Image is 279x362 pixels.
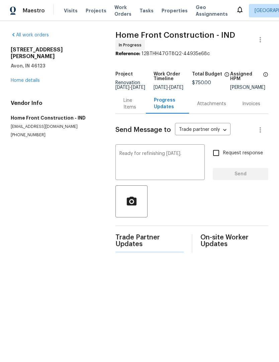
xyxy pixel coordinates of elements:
h5: Avon, IN 46123 [11,62,99,69]
span: Maestro [23,7,45,14]
b: Reference: [115,51,140,56]
span: Visits [64,7,78,14]
h4: Vendor Info [11,100,99,107]
span: Work Orders [114,4,131,17]
textarea: Ready for refinishing [DATE]. [119,151,201,175]
span: [DATE] [131,85,145,90]
div: Trade partner only [175,125,230,136]
h5: Work Order Timeline [154,72,192,81]
span: Tasks [139,8,154,13]
span: [DATE] [115,85,129,90]
div: Attachments [197,101,226,107]
span: Geo Assignments [196,4,228,17]
span: Properties [162,7,188,14]
a: All work orders [11,33,49,37]
a: Home details [11,78,40,83]
span: In Progress [119,42,144,48]
span: [DATE] [169,85,183,90]
span: On-site Worker Updates [200,234,268,247]
div: Line Items [123,97,138,111]
span: Projects [86,7,106,14]
div: [PERSON_NAME] [230,85,268,90]
span: Request response [223,150,263,157]
span: - [154,85,183,90]
p: [PHONE_NUMBER] [11,132,99,138]
span: Trade Partner Updates [115,234,183,247]
h5: Home Front Construction - IND [11,115,99,121]
span: Renovation [115,80,145,90]
span: - [115,85,145,90]
span: The hpm assigned to this work order. [263,72,268,85]
h5: Total Budget [192,72,222,76]
span: $750.00 [192,80,211,85]
h5: Project [115,72,133,76]
span: [DATE] [154,85,168,90]
span: The total cost of line items that have been proposed by Opendoor. This sum includes line items th... [224,72,229,80]
div: Progress Updates [154,97,181,110]
div: Invoices [242,101,260,107]
span: Send Message to [115,127,171,133]
span: Home Front Construction - IND [115,31,235,39]
div: 12BTHH47GT8Q2-44935e68c [115,50,268,57]
p: [EMAIL_ADDRESS][DOMAIN_NAME] [11,124,99,130]
h2: [STREET_ADDRESS][PERSON_NAME] [11,46,99,60]
h5: Assigned HPM [230,72,261,81]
